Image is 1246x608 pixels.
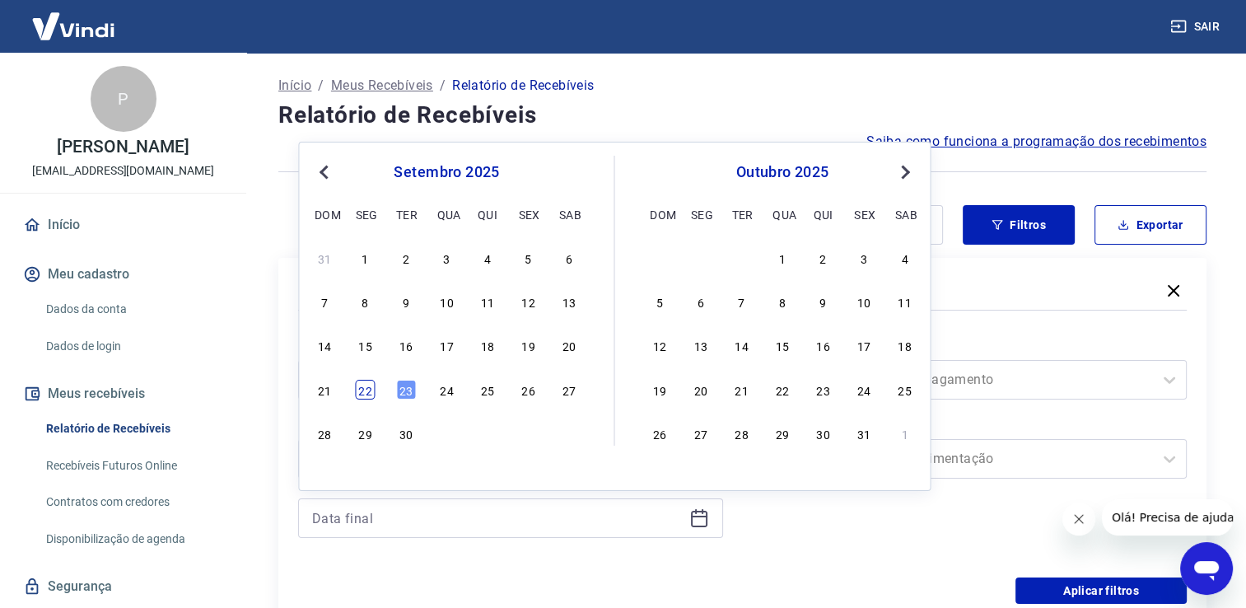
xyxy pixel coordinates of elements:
div: qua [436,204,456,224]
div: Choose domingo, 12 de outubro de 2025 [650,335,670,355]
div: Choose terça-feira, 14 de outubro de 2025 [731,335,751,355]
div: month 2025-09 [312,246,581,445]
div: Choose quinta-feira, 23 de outubro de 2025 [814,380,833,400]
div: Choose terça-feira, 21 de outubro de 2025 [731,380,751,400]
div: Choose quinta-feira, 4 de setembro de 2025 [478,248,497,268]
div: Choose sexta-feira, 12 de setembro de 2025 [518,292,538,311]
span: Olá! Precisa de ajuda? [10,12,138,25]
div: Choose terça-feira, 9 de setembro de 2025 [396,292,416,311]
div: Choose sexta-feira, 10 de outubro de 2025 [854,292,874,311]
a: Segurança [20,568,226,605]
iframe: Fechar mensagem [1062,503,1095,536]
label: Forma de Pagamento [766,337,1184,357]
div: Choose sábado, 13 de setembro de 2025 [559,292,579,311]
div: Choose sexta-feira, 24 de outubro de 2025 [854,380,874,400]
div: Choose domingo, 19 de outubro de 2025 [650,380,670,400]
div: month 2025-10 [648,246,917,445]
div: Choose sábado, 18 de outubro de 2025 [895,335,915,355]
a: Dados da conta [40,292,226,326]
div: Choose domingo, 31 de agosto de 2025 [315,248,334,268]
div: Choose quarta-feira, 8 de outubro de 2025 [772,292,792,311]
button: Meu cadastro [20,256,226,292]
div: P [91,66,156,132]
a: Dados de login [40,330,226,363]
div: qui [478,204,497,224]
div: Choose terça-feira, 2 de setembro de 2025 [396,248,416,268]
div: Choose sábado, 4 de outubro de 2025 [559,423,579,443]
div: Choose segunda-feira, 29 de setembro de 2025 [356,423,376,443]
p: [EMAIL_ADDRESS][DOMAIN_NAME] [32,162,214,180]
div: Choose sexta-feira, 3 de outubro de 2025 [854,248,874,268]
div: Choose segunda-feira, 20 de outubro de 2025 [691,380,711,400]
div: sab [895,204,915,224]
div: Choose quarta-feira, 22 de outubro de 2025 [772,380,792,400]
button: Sair [1167,12,1226,42]
label: Tipo de Movimentação [766,416,1184,436]
iframe: Botão para abrir a janela de mensagens [1180,542,1233,595]
div: Choose quarta-feira, 24 de setembro de 2025 [436,380,456,400]
div: Choose sábado, 4 de outubro de 2025 [895,248,915,268]
div: Choose quinta-feira, 16 de outubro de 2025 [814,335,833,355]
div: Choose domingo, 28 de setembro de 2025 [315,423,334,443]
button: Next Month [895,162,915,182]
div: Choose terça-feira, 16 de setembro de 2025 [396,335,416,355]
div: Choose sexta-feira, 26 de setembro de 2025 [518,380,538,400]
div: Choose quarta-feira, 15 de outubro de 2025 [772,335,792,355]
div: Choose domingo, 5 de outubro de 2025 [650,292,670,311]
button: Aplicar filtros [1015,578,1187,604]
div: sab [559,204,579,224]
a: Relatório de Recebíveis [40,412,226,446]
p: / [318,76,324,96]
div: Choose quarta-feira, 10 de setembro de 2025 [436,292,456,311]
div: Choose segunda-feira, 6 de outubro de 2025 [691,292,711,311]
div: Choose segunda-feira, 27 de outubro de 2025 [691,423,711,443]
div: Choose sexta-feira, 17 de outubro de 2025 [854,335,874,355]
a: Meus Recebíveis [331,76,433,96]
div: ter [396,204,416,224]
div: Choose terça-feira, 30 de setembro de 2025 [396,423,416,443]
a: Início [20,207,226,243]
div: Choose terça-feira, 28 de outubro de 2025 [731,423,751,443]
div: Choose quinta-feira, 30 de outubro de 2025 [814,423,833,443]
div: Choose sexta-feira, 19 de setembro de 2025 [518,335,538,355]
div: Choose sábado, 25 de outubro de 2025 [895,380,915,400]
div: Choose quarta-feira, 1 de outubro de 2025 [772,248,792,268]
div: Choose segunda-feira, 13 de outubro de 2025 [691,335,711,355]
iframe: Mensagem da empresa [1102,499,1233,536]
div: Choose quinta-feira, 25 de setembro de 2025 [478,380,497,400]
div: Choose quarta-feira, 3 de setembro de 2025 [436,248,456,268]
div: Choose terça-feira, 7 de outubro de 2025 [731,292,751,311]
div: setembro 2025 [312,162,581,182]
div: sex [518,204,538,224]
h4: Relatório de Recebíveis [278,99,1206,132]
div: outubro 2025 [648,162,917,182]
div: Choose sábado, 20 de setembro de 2025 [559,335,579,355]
a: Saiba como funciona a programação dos recebimentos [866,132,1206,152]
div: ter [731,204,751,224]
div: Choose segunda-feira, 1 de setembro de 2025 [356,248,376,268]
div: Choose segunda-feira, 22 de setembro de 2025 [356,380,376,400]
div: Choose quinta-feira, 18 de setembro de 2025 [478,335,497,355]
div: Choose domingo, 7 de setembro de 2025 [315,292,334,311]
a: Recebíveis Futuros Online [40,449,226,483]
div: Choose quinta-feira, 2 de outubro de 2025 [814,248,833,268]
div: Choose quinta-feira, 11 de setembro de 2025 [478,292,497,311]
div: Choose quarta-feira, 1 de outubro de 2025 [436,423,456,443]
button: Exportar [1094,205,1206,245]
a: Início [278,76,311,96]
div: Choose sábado, 1 de novembro de 2025 [895,423,915,443]
button: Previous Month [314,162,334,182]
div: Choose sábado, 11 de outubro de 2025 [895,292,915,311]
img: Vindi [20,1,127,51]
a: Contratos com credores [40,485,226,519]
div: Choose terça-feira, 30 de setembro de 2025 [731,248,751,268]
div: Choose quarta-feira, 29 de outubro de 2025 [772,423,792,443]
div: Choose domingo, 21 de setembro de 2025 [315,380,334,400]
div: seg [691,204,711,224]
div: Choose quarta-feira, 17 de setembro de 2025 [436,335,456,355]
button: Filtros [963,205,1075,245]
div: Choose domingo, 26 de outubro de 2025 [650,423,670,443]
